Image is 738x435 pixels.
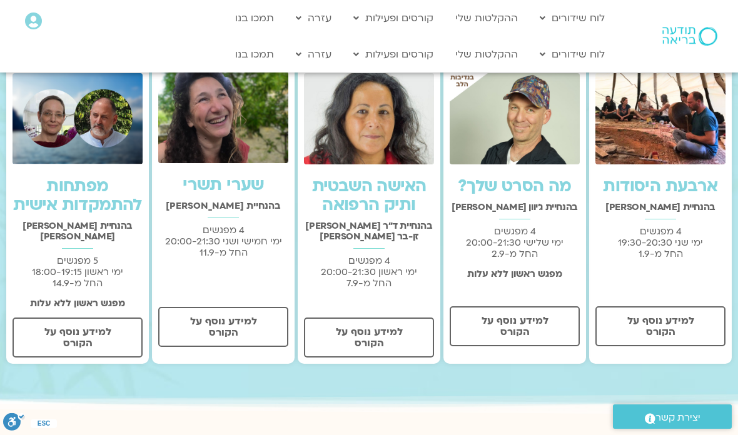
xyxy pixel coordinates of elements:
a: האישה השבטית ותיק הרפואה [312,175,427,216]
p: 5 מפגשים ימי ראשון 18:00-19:15 [13,255,143,289]
a: עזרה [290,42,338,66]
h2: בהנחיית ג'יוון [PERSON_NAME] [450,202,580,212]
span: החל מ-1.9 [639,247,683,260]
strong: מפגש ראשון ללא עלות [467,267,562,280]
h2: בהנחיית [PERSON_NAME] [595,202,725,212]
p: 4 מפגשים ימי חמישי ושני 20:00-21:30 החל מ-11.9 [158,224,288,258]
span: יצירת קשר [655,409,700,426]
span: למידע נוסף על הקורס [320,326,418,349]
h2: בהנחיית [PERSON_NAME] [158,201,288,211]
a: לוח שידורים [533,6,611,30]
a: תמכו בנו [229,6,280,30]
a: קורסים ופעילות [347,42,440,66]
strong: מפגש ראשון ללא עלות [30,297,125,309]
a: מה הסרט שלך? [458,175,572,197]
img: תודעה בריאה [662,27,717,46]
a: למידע נוסף על הקורס [13,317,143,357]
a: למידע נוסף על הקורס [304,317,434,357]
p: 4 מפגשים ימי ראשון 20:00-21:30 [304,255,434,289]
span: למידע נוסף על הקורס [612,315,709,337]
a: ארבעת היסודות [603,175,717,197]
span: החל מ-2.9 [492,247,538,260]
span: החל מ-7.9 [346,277,392,289]
span: למידע נוסף על הקורס [29,326,126,349]
a: שערי תשרי [183,174,264,196]
span: החל מ-14.9 [53,277,103,289]
span: למידע נוסף על הקורס [174,316,272,338]
a: עזרה [290,6,338,30]
a: למידע נוסף על הקורס [158,307,288,347]
a: יצירת קשר [613,404,732,429]
p: 4 מפגשים ימי שלישי 20:00-21:30 [450,226,580,259]
a: ההקלטות שלי [449,42,524,66]
a: למידע נוסף על הקורס [450,306,580,346]
a: לוח שידורים [533,42,611,66]
h2: בהנחיית ד"ר [PERSON_NAME] זן-בר [PERSON_NAME] [304,221,434,242]
a: מפתחות להתמקדות אישית [13,175,142,216]
h2: בהנחיית [PERSON_NAME] [PERSON_NAME] [13,221,143,242]
a: ההקלטות שלי [449,6,524,30]
span: למידע נוסף על הקורס [466,315,564,337]
a: תמכו בנו [229,42,280,66]
a: למידע נוסף על הקורס [595,306,725,346]
a: קורסים ופעילות [347,6,440,30]
p: 4 מפגשים ימי שני 19:30-20:30 [595,226,725,259]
